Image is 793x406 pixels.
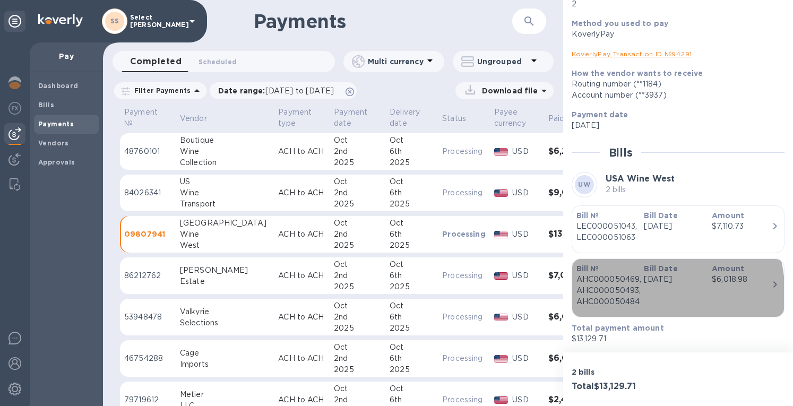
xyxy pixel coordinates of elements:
span: Scheduled [199,56,237,67]
p: Pay [38,51,94,62]
span: Payment № [124,107,171,129]
div: Wine [180,187,270,198]
p: ACH to ACH [278,312,325,323]
p: USD [512,187,539,198]
b: Total payment amount [572,324,664,332]
img: USD [494,396,508,404]
p: Paid [548,113,565,124]
div: 2025 [390,281,434,292]
div: Routing number (**1184) [572,79,776,90]
p: USD [512,353,539,364]
div: Oct [334,342,381,353]
p: 46754288 [124,353,171,364]
img: USD [494,272,508,280]
span: Payment type [278,107,325,129]
div: Oct [390,135,434,146]
div: Oct [390,218,434,229]
div: Imports [180,359,270,370]
p: ACH to ACH [278,353,325,364]
b: How the vendor wants to receive [572,69,703,77]
b: Payment date [572,110,628,119]
div: 6th [390,187,434,198]
b: Method you used to pay [572,19,668,28]
p: 2 bills [606,184,675,195]
img: USD [494,189,508,197]
a: KoverlyPay Transaction ID № 94291 [572,50,692,58]
p: Payment № [124,107,158,129]
div: Oct [334,135,381,146]
p: Ungrouped [477,56,528,67]
img: Foreign exchange [8,102,21,115]
h3: $6,200.69 [548,146,597,157]
span: Payee currency [494,107,540,129]
div: Transport [180,198,270,210]
p: Processing [442,312,486,323]
div: Oct [390,342,434,353]
p: LEC000051043, LEC000051063 [576,221,636,243]
div: US [180,176,270,187]
div: 2025 [334,198,381,210]
div: 2nd [334,394,381,405]
p: USD [512,270,539,281]
div: Estate [180,276,270,287]
p: Payment type [278,107,312,129]
div: Collection [180,157,270,168]
div: 2025 [390,323,434,334]
p: Vendor [180,113,207,124]
span: Vendor [180,113,221,124]
p: USD [512,312,539,323]
div: 2nd [334,353,381,364]
div: 2025 [390,157,434,168]
div: 2025 [334,240,381,251]
div: Oct [334,176,381,187]
div: Oct [334,218,381,229]
div: Oct [390,259,434,270]
p: Status [442,113,466,124]
p: [DATE] [572,120,776,131]
div: 2nd [334,187,381,198]
div: 6th [390,146,434,157]
div: $7,110.73 [712,221,771,232]
p: Processing [442,394,486,405]
div: Wine [180,229,270,240]
b: Payments [38,120,74,128]
h2: Bills [609,146,633,159]
img: USD [494,148,508,156]
b: Bill Date [644,264,677,273]
b: SS [110,17,119,25]
p: Processing [442,270,486,281]
p: Date range : [218,85,339,96]
p: 2 bills [572,367,674,377]
div: Oct [390,383,434,394]
img: USD [494,231,508,238]
img: USD [494,355,508,362]
button: Bill №LEC000051043, LEC000051063Bill Date[DATE]Amount$7,110.73 [572,205,785,253]
h3: $13,129.71 [548,229,597,239]
div: Unpin categories [4,11,25,32]
p: Select [PERSON_NAME] [130,14,183,29]
div: 2nd [334,270,381,281]
p: Processing [442,353,486,364]
b: USA Wine West [606,174,675,184]
p: Payee currency [494,107,526,129]
p: ACH to ACH [278,146,325,157]
div: Oct [390,176,434,187]
div: West [180,240,270,251]
b: UW [578,180,590,188]
div: 2025 [334,157,381,168]
span: Completed [130,54,182,69]
p: USD [512,394,539,405]
b: Bills [38,101,54,109]
p: Processing [442,229,486,239]
h1: Payments [254,10,512,32]
span: Delivery date [390,107,434,129]
p: 86212762 [124,270,171,281]
div: 6th [390,229,434,240]
span: Status [442,113,480,124]
div: 6th [390,353,434,364]
p: USD [512,229,539,240]
div: [GEOGRAPHIC_DATA] [180,218,270,229]
p: 09807941 [124,229,171,239]
div: Account number (**3937) [572,90,776,101]
h3: $7,056.00 [548,271,597,281]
